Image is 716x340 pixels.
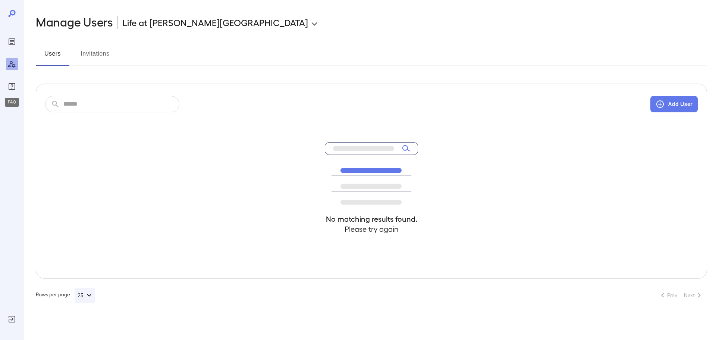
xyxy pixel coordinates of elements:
button: 25 [75,288,95,303]
div: FAQ [6,81,18,93]
div: FAQ [5,98,19,107]
div: Manage Users [6,58,18,70]
h2: Manage Users [36,15,113,30]
p: Life at [PERSON_NAME][GEOGRAPHIC_DATA] [122,16,308,28]
h4: No matching results found. [325,214,418,224]
button: Invitations [78,48,112,66]
button: Add User [650,96,698,112]
div: Log Out [6,313,18,325]
nav: pagination navigation [655,289,707,301]
div: Rows per page [36,288,95,303]
button: Users [36,48,69,66]
h4: Please try again [325,224,418,234]
div: Reports [6,36,18,48]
